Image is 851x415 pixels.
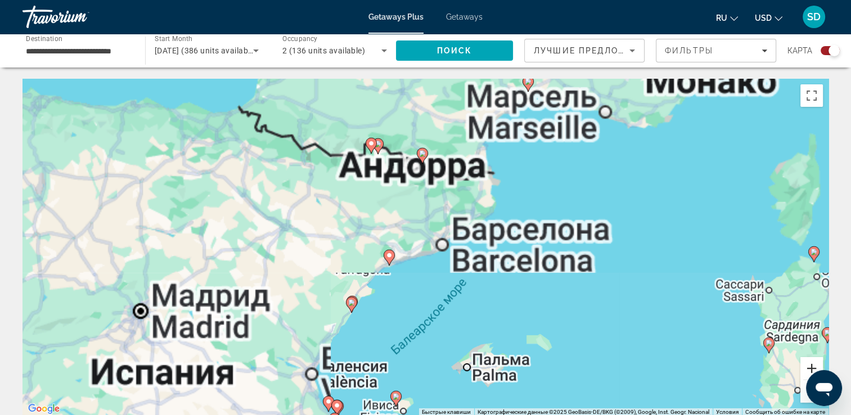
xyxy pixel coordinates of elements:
span: USD [755,13,772,22]
span: Destination [26,34,62,42]
a: Сообщить об ошибке на карте [745,409,825,415]
span: Поиск [437,46,472,55]
input: Select destination [26,44,130,58]
span: Occupancy [282,35,318,43]
span: карта [787,43,812,58]
span: 2 (136 units available) [282,46,365,55]
button: Search [396,40,513,61]
button: Включить полноэкранный режим [800,84,823,107]
span: Картографические данные ©2025 GeoBasis-DE/BKG (©2009), Google, Inst. Geogr. Nacional [478,409,709,415]
a: Travorium [22,2,135,31]
button: Уменьшить [800,380,823,403]
span: Лучшие предложения [534,46,654,55]
button: Change language [716,10,738,26]
span: [DATE] (386 units available) [155,46,257,55]
button: Увеличить [800,357,823,380]
a: Getaways Plus [368,12,424,21]
a: Условия (ссылка откроется в новой вкладке) [716,409,739,415]
a: Getaways [446,12,483,21]
span: Start Month [155,35,192,43]
span: Фильтры [665,46,713,55]
button: Change currency [755,10,782,26]
iframe: Кнопка запуска окна обмена сообщениями [806,370,842,406]
button: User Menu [799,5,829,29]
mat-select: Sort by [534,44,635,57]
button: Filters [656,39,776,62]
span: SD [807,11,821,22]
span: ru [716,13,727,22]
